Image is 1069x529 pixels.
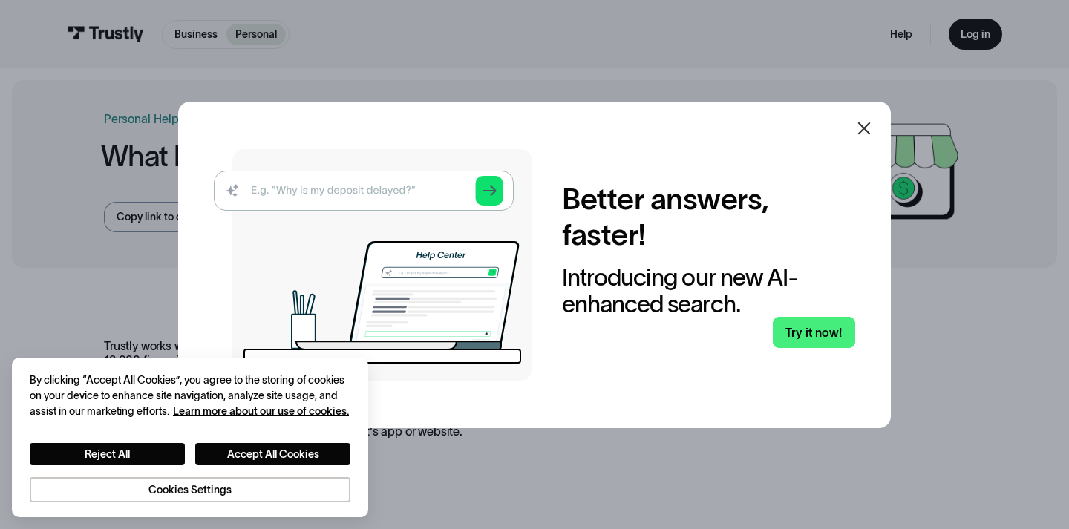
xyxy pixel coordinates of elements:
a: More information about your privacy, opens in a new tab [173,405,349,417]
a: Try it now! [773,317,855,348]
button: Reject All [30,443,185,465]
button: Cookies Settings [30,477,350,502]
div: By clicking “Accept All Cookies”, you agree to the storing of cookies on your device to enhance s... [30,372,350,419]
h2: Better answers, faster! [562,181,855,252]
div: Privacy [30,372,350,502]
button: Accept All Cookies [195,443,350,465]
div: Introducing our new AI-enhanced search. [562,264,855,316]
div: Cookie banner [12,358,368,517]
